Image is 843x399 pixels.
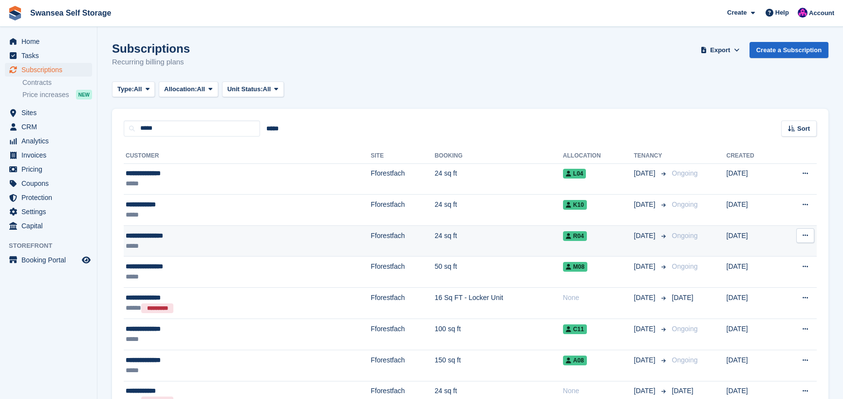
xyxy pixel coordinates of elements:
[371,257,434,288] td: Fforestfach
[434,288,562,319] td: 16 Sq FT - Locker Unit
[21,35,80,48] span: Home
[21,49,80,62] span: Tasks
[9,241,97,251] span: Storefront
[21,148,80,162] span: Invoices
[5,177,92,190] a: menu
[5,191,92,204] a: menu
[159,81,218,98] button: Allocation: All
[371,319,434,350] td: Fforestfach
[5,120,92,134] a: menu
[672,169,697,177] span: Ongoing
[672,200,697,208] span: Ongoing
[726,163,778,195] td: [DATE]
[112,81,155,98] button: Type: All
[5,148,92,162] a: menu
[563,386,634,396] div: None
[699,42,742,58] button: Export
[434,163,562,195] td: 24 sq ft
[371,350,434,381] td: Fforestfach
[563,324,587,334] span: C11
[371,148,434,164] th: Site
[117,84,134,94] span: Type:
[672,387,693,395] span: [DATE]
[112,57,190,68] p: Recurring billing plans
[634,168,657,179] span: [DATE]
[8,6,22,20] img: stora-icon-8386f47178a22dfd0bd8f6a31ec36ba5ce8667c1dd55bd0f319d3a0aa187defe.svg
[634,148,668,164] th: Tenancy
[5,49,92,62] a: menu
[22,90,69,100] span: Price increases
[634,355,657,365] span: [DATE]
[124,148,371,164] th: Customer
[434,148,562,164] th: Booking
[434,350,562,381] td: 150 sq ft
[21,134,80,148] span: Analytics
[634,261,657,272] span: [DATE]
[563,231,587,241] span: R04
[227,84,263,94] span: Unit Status:
[80,254,92,266] a: Preview store
[5,106,92,120] a: menu
[21,205,80,219] span: Settings
[371,195,434,226] td: Fforestfach
[726,195,778,226] td: [DATE]
[76,90,92,100] div: NEW
[5,134,92,148] a: menu
[5,63,92,77] a: menu
[434,257,562,288] td: 50 sq ft
[634,231,657,241] span: [DATE]
[726,350,778,381] td: [DATE]
[672,325,697,333] span: Ongoing
[726,319,778,350] td: [DATE]
[634,199,657,210] span: [DATE]
[26,5,115,21] a: Swansea Self Storage
[726,148,778,164] th: Created
[434,225,562,257] td: 24 sq ft
[563,356,587,365] span: A08
[672,262,697,270] span: Ongoing
[112,42,190,55] h1: Subscriptions
[371,225,434,257] td: Fforestfach
[672,294,693,301] span: [DATE]
[672,356,697,364] span: Ongoing
[222,81,284,98] button: Unit Status: All
[22,78,92,87] a: Contracts
[563,262,587,272] span: M08
[726,225,778,257] td: [DATE]
[21,219,80,233] span: Capital
[634,293,657,303] span: [DATE]
[672,232,697,239] span: Ongoing
[164,84,197,94] span: Allocation:
[21,177,80,190] span: Coupons
[434,195,562,226] td: 24 sq ft
[749,42,828,58] a: Create a Subscription
[798,8,807,18] img: Donna Davies
[263,84,271,94] span: All
[563,293,634,303] div: None
[21,120,80,134] span: CRM
[726,257,778,288] td: [DATE]
[797,124,810,134] span: Sort
[775,8,789,18] span: Help
[710,45,730,55] span: Export
[371,163,434,195] td: Fforestfach
[22,89,92,100] a: Price increases NEW
[371,288,434,319] td: Fforestfach
[634,324,657,334] span: [DATE]
[134,84,142,94] span: All
[434,319,562,350] td: 100 sq ft
[21,162,80,176] span: Pricing
[809,8,834,18] span: Account
[563,148,634,164] th: Allocation
[563,200,587,210] span: K10
[5,219,92,233] a: menu
[5,35,92,48] a: menu
[634,386,657,396] span: [DATE]
[21,253,80,267] span: Booking Portal
[21,191,80,204] span: Protection
[563,169,586,179] span: L04
[5,205,92,219] a: menu
[21,63,80,77] span: Subscriptions
[5,162,92,176] a: menu
[197,84,205,94] span: All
